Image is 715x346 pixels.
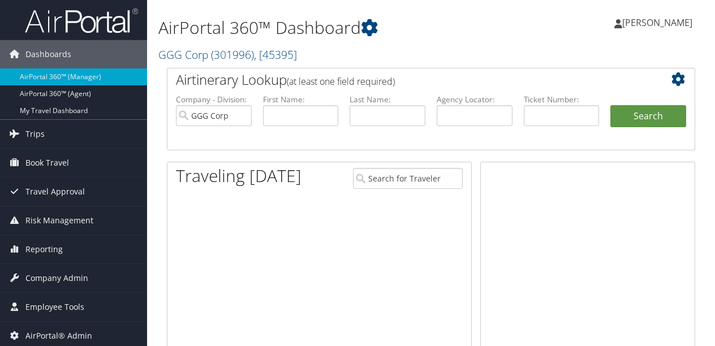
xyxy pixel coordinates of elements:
span: , [ 45395 ] [254,47,297,62]
span: Employee Tools [25,293,84,321]
span: ( 301996 ) [211,47,254,62]
a: [PERSON_NAME] [614,6,704,40]
span: [PERSON_NAME] [622,16,692,29]
a: GGG Corp [158,47,297,62]
span: Company Admin [25,264,88,292]
span: Risk Management [25,206,93,235]
span: Trips [25,120,45,148]
label: Ticket Number: [524,94,600,105]
label: Agency Locator: [437,94,512,105]
span: (at least one field required) [287,75,395,88]
input: Search for Traveler [353,168,463,189]
span: Travel Approval [25,178,85,206]
span: Dashboards [25,40,71,68]
button: Search [610,105,686,128]
h1: AirPortal 360™ Dashboard [158,16,522,40]
h2: Airtinerary Lookup [176,70,642,89]
img: airportal-logo.png [25,7,138,34]
span: Reporting [25,235,63,263]
label: Last Name: [350,94,425,105]
label: Company - Division: [176,94,252,105]
h1: Traveling [DATE] [176,164,301,188]
label: First Name: [263,94,339,105]
span: Book Travel [25,149,69,177]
